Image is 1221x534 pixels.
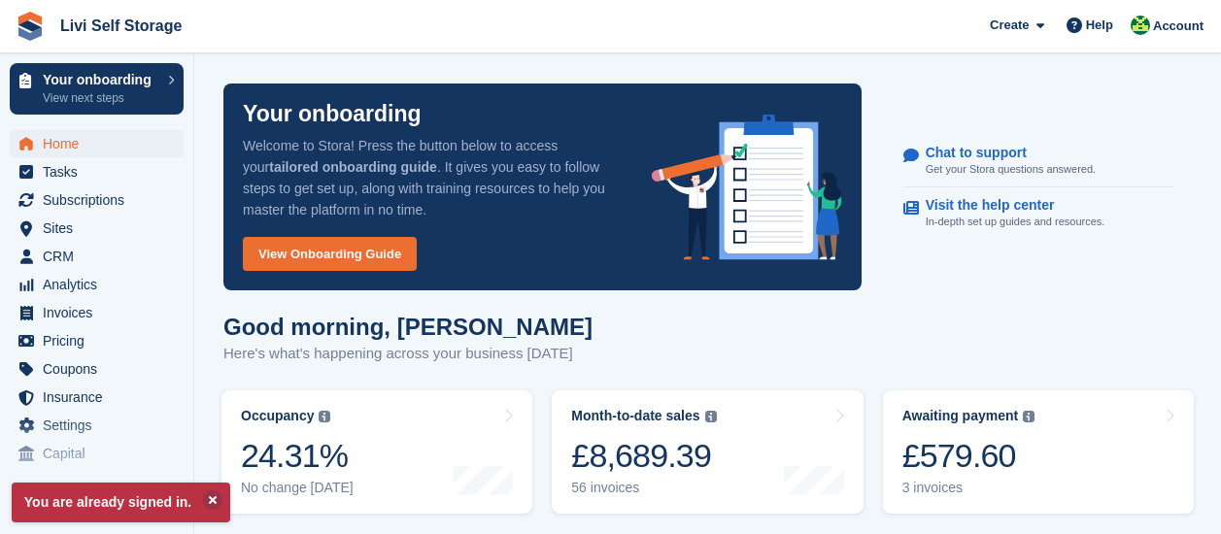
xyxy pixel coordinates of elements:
a: menu [10,186,184,214]
img: stora-icon-8386f47178a22dfd0bd8f6a31ec36ba5ce8667c1dd55bd0f319d3a0aa187defe.svg [16,12,45,41]
a: Visit the help center In-depth set up guides and resources. [903,187,1173,240]
div: Month-to-date sales [571,408,699,424]
span: Tasks [43,158,159,185]
p: Your onboarding [243,103,422,125]
p: Your onboarding [43,73,158,86]
p: Here's what's happening across your business [DATE] [223,343,593,365]
strong: tailored onboarding guide [269,159,437,175]
span: Settings [43,412,159,439]
a: menu [10,412,184,439]
div: Awaiting payment [902,408,1019,424]
a: Chat to support Get your Stora questions answered. [903,135,1173,188]
img: icon-info-grey-7440780725fd019a000dd9b08b2336e03edf1995a4989e88bcd33f0948082b44.svg [1023,411,1034,422]
div: 56 invoices [571,480,716,496]
span: Insurance [43,384,159,411]
p: Get your Stora questions answered. [926,161,1096,178]
span: Coupons [43,355,159,383]
p: Chat to support [926,145,1080,161]
a: menu [10,130,184,157]
a: menu [10,355,184,383]
span: Sites [43,215,159,242]
a: menu [10,440,184,467]
img: Alex Handyside [1131,16,1150,35]
a: Month-to-date sales £8,689.39 56 invoices [552,390,863,514]
a: menu [10,215,184,242]
a: menu [10,243,184,270]
span: Invoices [43,299,159,326]
a: menu [10,299,184,326]
h1: Good morning, [PERSON_NAME] [223,314,593,340]
a: menu [10,384,184,411]
span: Account [1153,17,1204,36]
img: icon-info-grey-7440780725fd019a000dd9b08b2336e03edf1995a4989e88bcd33f0948082b44.svg [705,411,717,422]
p: In-depth set up guides and resources. [926,214,1105,230]
span: Capital [43,440,159,467]
a: Livi Self Storage [52,10,189,42]
p: Visit the help center [926,197,1090,214]
p: You are already signed in. [12,483,230,522]
p: Welcome to Stora! Press the button below to access your . It gives you easy to follow steps to ge... [243,135,621,220]
p: View next steps [43,89,158,107]
div: No change [DATE] [241,480,354,496]
span: Help [1086,16,1113,35]
a: View Onboarding Guide [243,237,417,271]
span: Home [43,130,159,157]
div: £8,689.39 [571,436,716,476]
a: Occupancy 24.31% No change [DATE] [221,390,532,514]
span: Create [990,16,1029,35]
div: 3 invoices [902,480,1035,496]
div: £579.60 [902,436,1035,476]
img: icon-info-grey-7440780725fd019a000dd9b08b2336e03edf1995a4989e88bcd33f0948082b44.svg [319,411,330,422]
a: menu [10,327,184,354]
a: Awaiting payment £579.60 3 invoices [883,390,1194,514]
div: 24.31% [241,436,354,476]
span: Subscriptions [43,186,159,214]
img: onboarding-info-6c161a55d2c0e0a8cae90662b2fe09162a5109e8cc188191df67fb4f79e88e88.svg [652,115,842,260]
span: Pricing [43,327,159,354]
a: Your onboarding View next steps [10,63,184,115]
a: menu [10,271,184,298]
span: Analytics [43,271,159,298]
div: Occupancy [241,408,314,424]
span: CRM [43,243,159,270]
a: menu [10,158,184,185]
